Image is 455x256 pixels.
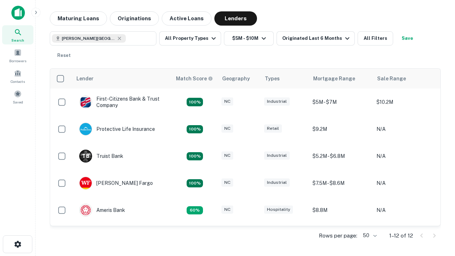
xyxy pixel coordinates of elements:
[79,204,125,217] div: Ameris Bank
[419,176,455,210] iframe: Chat Widget
[309,89,373,116] td: $5M - $7M
[159,31,221,46] button: All Property Types
[2,87,33,106] a: Saved
[53,48,75,63] button: Reset
[2,46,33,65] a: Borrowers
[373,69,437,89] th: Sale Range
[11,79,25,84] span: Contacts
[82,153,89,160] p: T B
[80,96,92,108] img: picture
[282,34,352,43] div: Originated Last 6 Months
[373,116,437,143] td: N/A
[2,66,33,86] a: Contacts
[79,177,153,190] div: [PERSON_NAME] Fargo
[11,6,25,20] img: capitalize-icon.png
[264,151,290,160] div: Industrial
[309,197,373,224] td: $8.8M
[265,74,280,83] div: Types
[187,125,203,134] div: Matching Properties: 2, hasApolloMatch: undefined
[76,74,93,83] div: Lender
[80,177,92,189] img: picture
[176,75,213,82] div: Capitalize uses an advanced AI algorithm to match your search with the best lender. The match sco...
[277,31,355,46] button: Originated Last 6 Months
[2,25,33,44] a: Search
[214,11,257,26] button: Lenders
[221,206,233,214] div: NC
[221,178,233,187] div: NC
[221,97,233,106] div: NC
[221,151,233,160] div: NC
[264,97,290,106] div: Industrial
[110,11,159,26] button: Originations
[264,178,290,187] div: Industrial
[176,75,212,82] h6: Match Score
[13,99,23,105] span: Saved
[396,31,419,46] button: Save your search to get updates of matches that match your search criteria.
[162,11,212,26] button: Active Loans
[358,31,393,46] button: All Filters
[79,150,123,162] div: Truist Bank
[187,179,203,188] div: Matching Properties: 2, hasApolloMatch: undefined
[62,35,115,42] span: [PERSON_NAME][GEOGRAPHIC_DATA], [GEOGRAPHIC_DATA]
[221,124,233,133] div: NC
[79,123,155,135] div: Protective Life Insurance
[309,170,373,197] td: $7.5M - $8.6M
[309,224,373,251] td: $9.2M
[309,143,373,170] td: $5.2M - $6.8M
[313,74,355,83] div: Mortgage Range
[264,124,282,133] div: Retail
[172,69,218,89] th: Capitalize uses an advanced AI algorithm to match your search with the best lender. The match sco...
[373,197,437,224] td: N/A
[187,98,203,106] div: Matching Properties: 2, hasApolloMatch: undefined
[50,11,107,26] button: Maturing Loans
[309,116,373,143] td: $9.2M
[9,58,26,64] span: Borrowers
[224,31,274,46] button: $5M - $10M
[389,231,413,240] p: 1–12 of 12
[319,231,357,240] p: Rows per page:
[11,37,24,43] span: Search
[373,143,437,170] td: N/A
[79,96,165,108] div: First-citizens Bank & Trust Company
[360,230,378,241] div: 50
[72,69,172,89] th: Lender
[80,204,92,216] img: picture
[187,206,203,215] div: Matching Properties: 1, hasApolloMatch: undefined
[373,224,437,251] td: N/A
[264,206,293,214] div: Hospitality
[80,123,92,135] img: picture
[222,74,250,83] div: Geography
[373,170,437,197] td: N/A
[377,74,406,83] div: Sale Range
[187,152,203,161] div: Matching Properties: 3, hasApolloMatch: undefined
[218,69,261,89] th: Geography
[373,89,437,116] td: $10.2M
[261,69,309,89] th: Types
[309,69,373,89] th: Mortgage Range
